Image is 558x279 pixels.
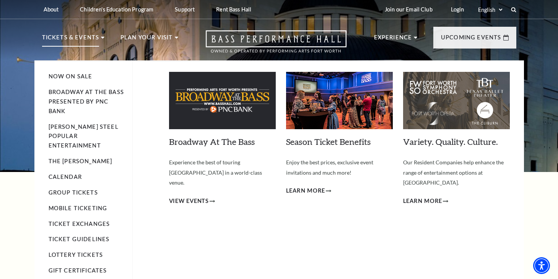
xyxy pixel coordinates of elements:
a: Variety. Quality. Culture. [403,136,498,147]
select: Select: [477,6,504,13]
p: Upcoming Events [441,33,501,47]
p: About [44,6,59,13]
span: Learn More [403,196,442,206]
a: View Events [169,196,215,206]
a: Lottery Tickets [49,251,103,258]
a: The [PERSON_NAME] [49,158,112,164]
a: Now On Sale [49,73,93,79]
a: Group Tickets [49,189,98,196]
p: Experience the best of touring [GEOGRAPHIC_DATA] in a world-class venue. [169,157,276,188]
p: Our Resident Companies help enhance the range of entertainment options at [GEOGRAPHIC_DATA]. [403,157,510,188]
a: Open this option [178,30,374,60]
a: Broadway At The Bass presented by PNC Bank [49,89,124,114]
a: Mobile Ticketing [49,205,107,211]
a: [PERSON_NAME] Steel Popular Entertainment [49,123,119,149]
a: Calendar [49,174,82,180]
span: Learn More [286,186,325,196]
p: Enjoy the best prices, exclusive event invitations and much more! [286,157,393,178]
a: Gift Certificates [49,267,107,274]
a: Ticket Exchanges [49,221,110,227]
p: Support [175,6,195,13]
a: Learn More Variety. Quality. Culture. [403,196,449,206]
a: Season Ticket Benefits [286,136,371,147]
span: View Events [169,196,209,206]
p: Rent Bass Hall [216,6,251,13]
div: Accessibility Menu [533,257,550,274]
img: Season Ticket Benefits [286,72,393,129]
a: Learn More Season Ticket Benefits [286,186,332,196]
img: Variety. Quality. Culture. [403,72,510,129]
p: Experience [374,33,412,47]
a: Broadway At The Bass [169,136,255,147]
p: Tickets & Events [42,33,99,47]
a: Ticket Guidelines [49,236,110,242]
img: Broadway At The Bass [169,72,276,129]
p: Children's Education Program [80,6,153,13]
p: Plan Your Visit [120,33,173,47]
